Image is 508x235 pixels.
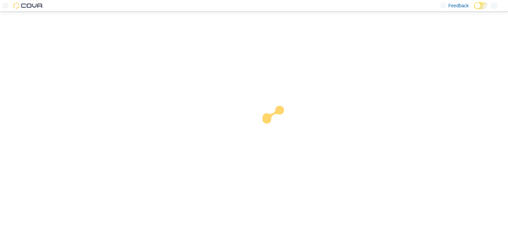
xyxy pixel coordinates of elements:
img: cova-loader [254,101,304,151]
span: Feedback [448,2,469,9]
input: Dark Mode [474,2,488,9]
img: Cova [13,2,43,9]
span: Dark Mode [474,9,474,10]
